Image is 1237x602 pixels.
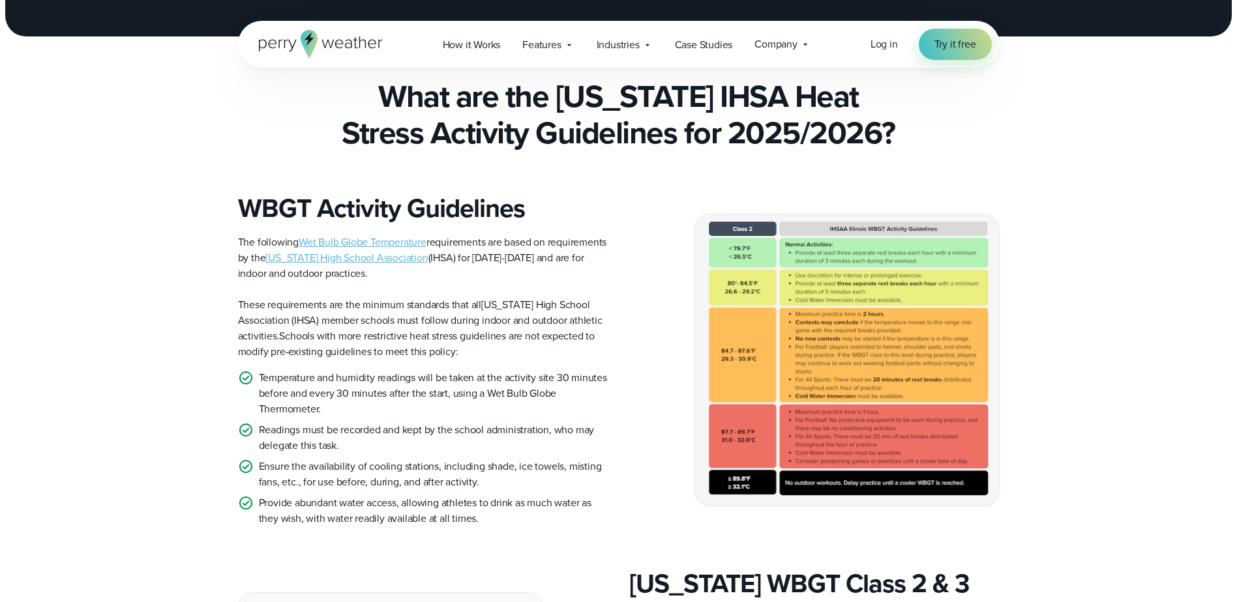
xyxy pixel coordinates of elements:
span: The following [238,235,299,250]
p: Readings must be recorded and kept by the school administration, who may delegate this task. [259,422,608,453]
span: (IHSA) for [DATE]-[DATE] and are for indoor and outdoor practices. [238,250,584,281]
p: Provide abundant water access, allowing athletes to drink as much water as they wish, with water ... [259,495,608,526]
p: Ensure the availability of cooling stations, including shade, ice towels, misting fans, etc., for... [259,459,608,490]
a: Case Studies [664,31,744,58]
span: Log in [871,36,898,51]
span: How it Works [443,37,501,53]
a: Wet Bulb Globe Temperature [299,235,426,250]
a: How it Works [432,31,512,58]
span: [US_STATE] High School Association ( [238,297,590,328]
span: Industries [597,37,640,53]
span: : [456,344,458,359]
span: Schools with more restrictive heat stress guidelines are not expected to modify pre-existing guid... [238,328,595,359]
span: requirements are based on requirements by the [238,235,607,265]
p: Temperature and humidity readings will be taken at the activity site 30 minutes before and every ... [259,370,608,417]
h2: What are the [US_STATE] IHSA Heat Stress Activity Guidelines for 2025/2026? [238,78,1000,151]
span: Company [754,36,797,52]
span: Case Studies [675,37,733,53]
img: Illinois IHSAA WBGT Guidelines (1) [695,214,999,504]
a: Log in [871,36,898,52]
span: IHSA) member schools must follow during indoor and outdoor athletic activities. [238,313,603,343]
span: Try it free [934,36,976,52]
a: Try it free [919,29,992,60]
span: These requirements are the minimum standards that all [238,297,481,312]
span: Features [522,37,561,53]
a: [US_STATE] High School Association [265,250,428,265]
h3: WBGT Activity Guidelines [238,193,608,224]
